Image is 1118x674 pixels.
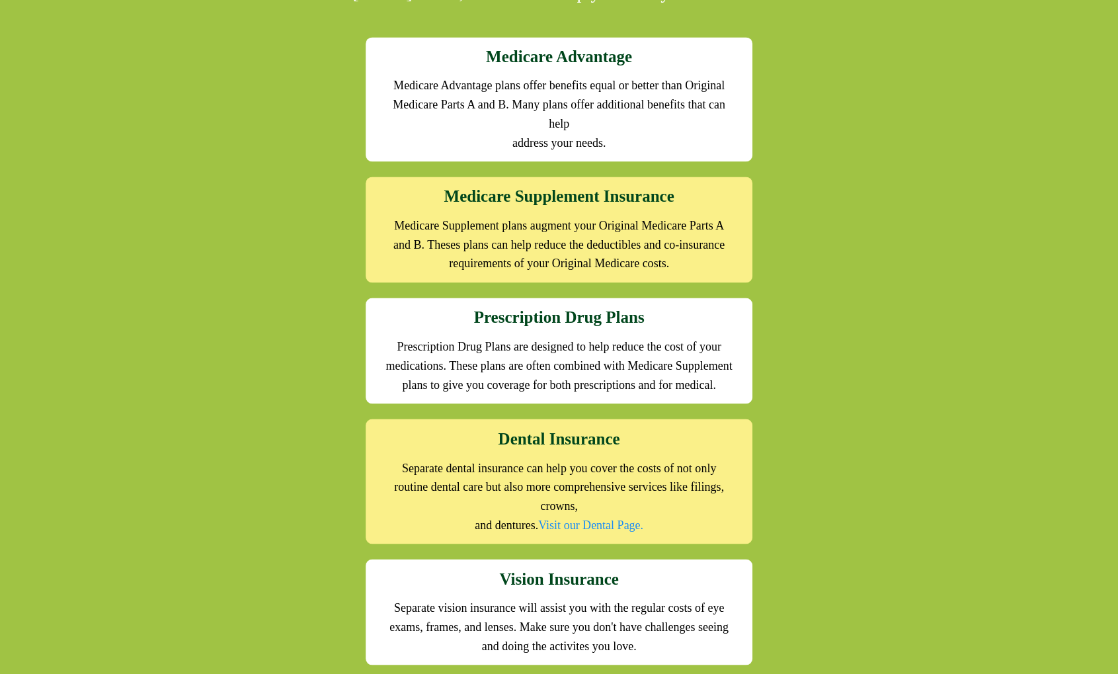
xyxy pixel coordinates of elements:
h2: Prescription Drug Plans are designed to help reduce the cost of your medications. These plans are... [385,337,733,394]
strong: Medicare Advantage [486,48,632,65]
strong: Prescription Drug Plans [474,308,645,326]
h2: and dentures. [385,515,733,534]
h2: Separate dental insurance can help you cover the costs of not only routine dental care but also m... [385,458,733,515]
h2: Separate vision insurance will assist you with the regular costs of eye exams, frames, and lenses... [385,598,733,655]
strong: Vision Insurance [499,569,618,587]
h2: Medicare Advantage plans offer benefits equal or better than Original Medicare Parts A and B. Man... [385,76,733,133]
h2: Medicare Supplement plans augment your Original Medicare Parts A and B. Theses plans can help red... [385,216,733,273]
h2: address your needs. [385,134,733,153]
strong: Medicare Supplement Insurance [444,187,674,205]
strong: Dental Insurance [498,429,619,447]
a: Visit our Dental Page. [538,518,643,531]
